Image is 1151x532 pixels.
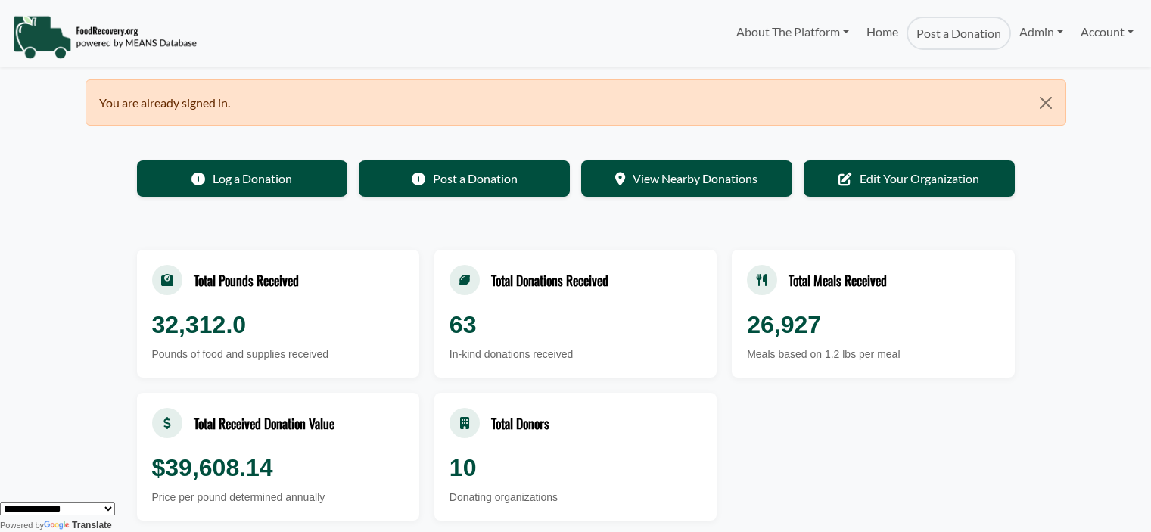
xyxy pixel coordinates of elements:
a: Admin [1011,17,1072,47]
div: Price per pound determined annually [152,490,404,506]
div: 32,312.0 [152,306,404,343]
div: Total Pounds Received [194,270,299,290]
button: Close [1026,80,1065,126]
div: Meals based on 1.2 lbs per meal [747,347,999,362]
div: 26,927 [747,306,999,343]
div: You are already signed in. [86,79,1066,126]
div: Total Received Donation Value [194,413,334,433]
a: About The Platform [728,17,857,47]
div: In-kind donations received [450,347,701,362]
div: Total Meals Received [789,270,887,290]
a: Translate [44,520,112,530]
div: Total Donors [491,413,549,433]
div: Pounds of food and supplies received [152,347,404,362]
a: View Nearby Donations [581,160,792,197]
a: Post a Donation [907,17,1011,50]
div: Total Donations Received [491,270,608,290]
div: 10 [450,450,701,486]
a: Edit Your Organization [804,160,1015,197]
a: Home [857,17,906,50]
img: Google Translate [44,521,72,531]
img: NavigationLogo_FoodRecovery-91c16205cd0af1ed486a0f1a7774a6544ea792ac00100771e7dd3ec7c0e58e41.png [13,14,197,60]
a: Post a Donation [359,160,570,197]
a: Log a Donation [137,160,348,197]
div: Donating organizations [450,490,701,506]
a: Account [1072,17,1142,47]
div: 63 [450,306,701,343]
div: $39,608.14 [152,450,404,486]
